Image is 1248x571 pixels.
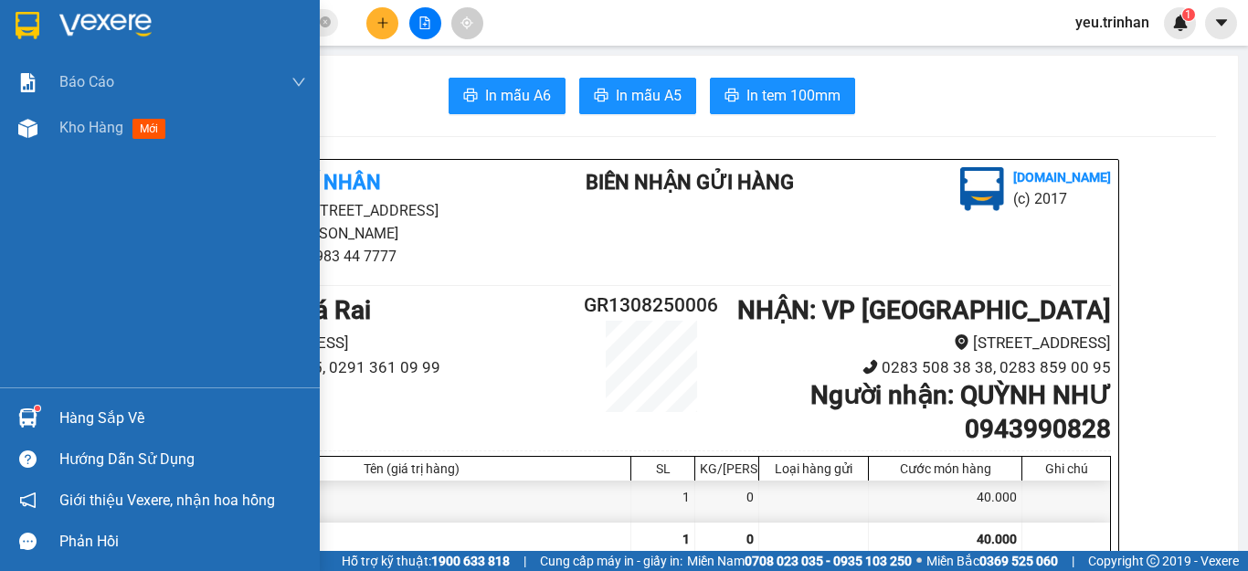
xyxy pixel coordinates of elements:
[291,75,306,90] span: down
[728,331,1111,355] li: [STREET_ADDRESS]
[687,551,912,571] span: Miền Nam
[728,355,1111,380] li: 0283 508 38 38, 0283 859 00 95
[682,532,690,546] span: 1
[979,554,1058,568] strong: 0369 525 060
[320,15,331,32] span: close-circle
[59,405,306,432] div: Hàng sắp về
[192,355,575,380] li: 0291 385 01 05, 0291 361 09 99
[1013,170,1111,185] b: [DOMAIN_NAME]
[59,119,123,136] span: Kho hàng
[105,44,120,58] span: environment
[132,119,165,139] span: mới
[59,446,306,473] div: Hướng dẫn sử dụng
[873,461,1017,476] div: Cước món hàng
[8,86,348,109] li: 0983 44 7777
[35,406,40,411] sup: 1
[105,12,197,35] b: TRÍ NHÂN
[449,78,566,114] button: printerIn mẫu A6
[192,331,575,355] li: [STREET_ADDRESS]
[960,167,1004,211] img: logo.jpg
[737,295,1111,325] b: NHẬN : VP [GEOGRAPHIC_DATA]
[575,291,728,321] h2: GR1308250006
[524,551,526,571] span: |
[342,551,510,571] span: Hỗ trợ kỹ thuật:
[1147,555,1159,567] span: copyright
[418,16,431,29] span: file-add
[1061,11,1164,34] span: yeu.trinhan
[954,334,969,350] span: environment
[19,450,37,468] span: question-circle
[926,551,1058,571] span: Miền Bắc
[192,245,532,268] li: 0983 44 7777
[192,199,532,245] li: [STREET_ADDRESS][PERSON_NAME]
[197,461,626,476] div: Tên (giá trị hàng)
[19,533,37,550] span: message
[1013,187,1111,210] li: (c) 2017
[745,554,912,568] strong: 0708 023 035 - 0935 103 250
[1185,8,1191,21] span: 1
[431,554,510,568] strong: 1900 633 818
[695,481,759,522] div: 0
[16,12,39,39] img: logo-vxr
[724,88,739,105] span: printer
[59,528,306,555] div: Phản hồi
[460,16,473,29] span: aim
[746,84,841,107] span: In tem 100mm
[18,73,37,92] img: solution-icon
[105,90,120,104] span: phone
[1072,551,1074,571] span: |
[710,78,855,114] button: printerIn tem 100mm
[579,78,696,114] button: printerIn mẫu A5
[1213,15,1230,31] span: caret-down
[409,7,441,39] button: file-add
[18,408,37,428] img: warehouse-icon
[700,461,754,476] div: KG/[PERSON_NAME]
[1182,8,1195,21] sup: 1
[485,84,551,107] span: In mẫu A6
[59,489,275,512] span: Giới thiệu Vexere, nhận hoa hồng
[1172,15,1189,31] img: icon-new-feature
[1205,7,1237,39] button: caret-down
[631,481,695,522] div: 1
[540,551,682,571] span: Cung cấp máy in - giấy in:
[862,359,878,375] span: phone
[764,461,863,476] div: Loại hàng gửi
[586,171,794,194] b: BIÊN NHẬN GỬI HÀNG
[616,84,682,107] span: In mẫu A5
[59,70,114,93] span: Báo cáo
[18,119,37,138] img: warehouse-icon
[746,532,754,546] span: 0
[451,7,483,39] button: aim
[594,88,608,105] span: printer
[810,380,1111,443] b: Người nhận : QUỲNH NHƯ 0943990828
[19,492,37,509] span: notification
[289,171,381,194] b: TRÍ NHÂN
[8,40,348,86] li: [STREET_ADDRESS][PERSON_NAME]
[8,136,187,166] b: GỬI : VP Giá Rai
[869,481,1022,522] div: 40.000
[193,481,631,522] div: 1th (Bất kỳ)
[376,16,389,29] span: plus
[916,557,922,565] span: ⚪️
[1027,461,1105,476] div: Ghi chú
[366,7,398,39] button: plus
[463,88,478,105] span: printer
[977,532,1017,546] span: 40.000
[636,461,690,476] div: SL
[320,16,331,27] span: close-circle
